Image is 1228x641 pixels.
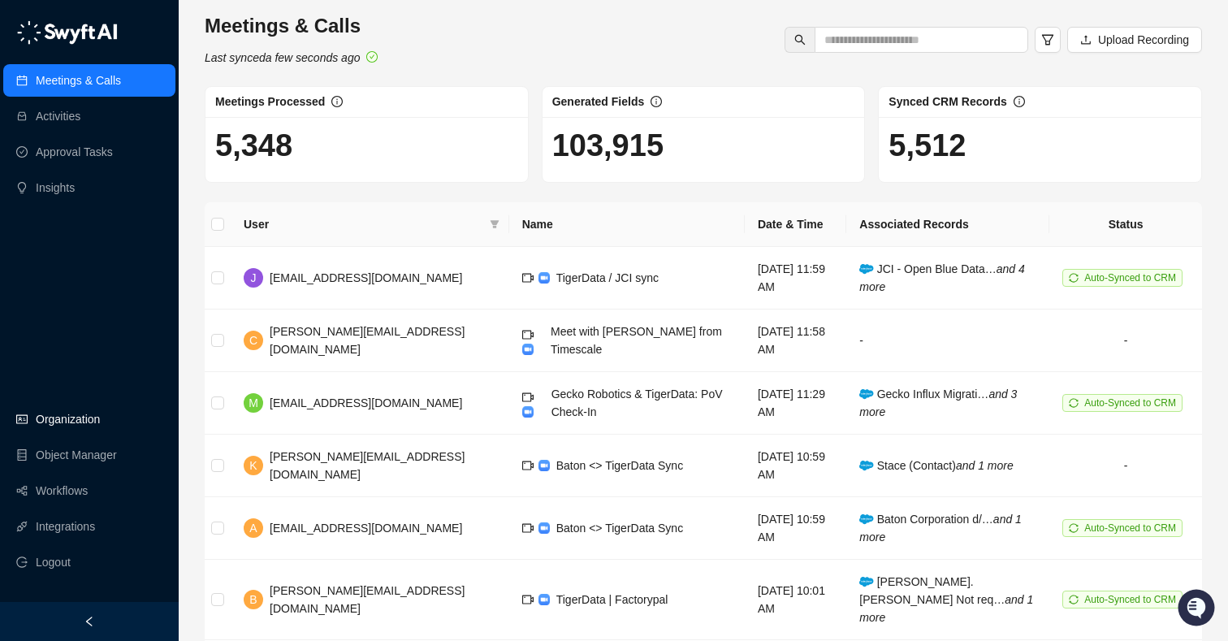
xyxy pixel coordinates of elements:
span: sync [1069,523,1079,533]
span: Stace (Contact) [859,459,1013,472]
i: and 1 more [859,513,1022,544]
i: and 1 more [956,459,1014,472]
img: logo-05li4sbe.png [16,20,118,45]
a: Workflows [36,474,88,507]
h2: How can we help? [16,91,296,117]
button: Upload Recording [1067,27,1202,53]
span: Meet with [PERSON_NAME] from Timescale [551,325,722,356]
iframe: Open customer support [1176,587,1220,631]
a: 📚Docs [10,221,67,250]
img: zoom-DkfWWZB2.png [538,522,550,534]
img: 5124521997842_fc6d7dfcefe973c2e489_88.png [16,147,45,176]
span: Baton <> TigerData Sync [556,522,683,535]
span: [PERSON_NAME][EMAIL_ADDRESS][DOMAIN_NAME] [270,325,465,356]
span: J [251,269,257,287]
div: 📚 [16,229,29,242]
span: filter [486,212,503,236]
a: Powered byPylon [115,266,197,279]
a: Integrations [36,510,95,543]
td: - [1049,435,1202,497]
span: B [249,591,257,609]
h1: 103,915 [552,127,855,164]
span: TigerData / JCI sync [556,271,659,284]
span: [EMAIL_ADDRESS][DOMAIN_NAME] [270,396,462,409]
span: [EMAIL_ADDRESS][DOMAIN_NAME] [270,522,462,535]
td: [DATE] 11:29 AM [745,372,846,435]
td: - [846,310,1049,372]
p: Welcome 👋 [16,65,296,91]
span: video-camera [522,594,534,605]
i: and 4 more [859,262,1025,293]
span: Status [89,227,125,244]
span: Upload Recording [1098,31,1189,49]
h3: Meetings & Calls [205,13,378,39]
td: [DATE] 11:58 AM [745,310,846,372]
span: Auto-Synced to CRM [1084,272,1176,284]
span: Logout [36,546,71,578]
span: video-camera [522,329,534,340]
span: Docs [32,227,60,244]
a: 📶Status [67,221,132,250]
img: zoom-DkfWWZB2.png [538,272,550,284]
h1: 5,348 [215,127,518,164]
td: - [1049,310,1202,372]
span: video-camera [522,522,534,534]
span: logout [16,557,28,568]
td: [DATE] 10:59 AM [745,497,846,560]
span: filter [490,219,499,229]
span: Meetings Processed [215,95,325,108]
span: info-circle [1014,96,1025,107]
span: Pylon [162,267,197,279]
i: and 3 more [859,388,1017,418]
span: Auto-Synced to CRM [1084,522,1176,534]
td: [DATE] 10:59 AM [745,435,846,497]
span: C [249,331,257,349]
span: [PERSON_NAME][EMAIL_ADDRESS][DOMAIN_NAME] [270,584,465,615]
span: [PERSON_NAME].[PERSON_NAME] Not req… [859,575,1033,624]
span: Baton Corporation d/… [859,513,1022,544]
img: Swyft AI [16,16,49,49]
th: Name [509,202,745,247]
td: [DATE] 10:01 AM [745,560,846,640]
span: info-circle [331,96,343,107]
span: sync [1069,273,1079,283]
span: video-camera [522,392,534,403]
i: Last synced a few seconds ago [205,51,360,64]
span: [PERSON_NAME][EMAIL_ADDRESS][DOMAIN_NAME] [270,450,465,481]
span: User [244,215,483,233]
span: search [794,34,806,45]
span: video-camera [522,460,534,471]
img: zoom-DkfWWZB2.png [538,594,550,605]
span: filter [1041,33,1054,46]
span: Gecko Influx Migrati… [859,388,1017,418]
i: and 1 more [859,593,1033,624]
td: [DATE] 11:59 AM [745,247,846,310]
span: Auto-Synced to CRM [1084,397,1176,409]
span: Baton <> TigerData Sync [556,459,683,472]
th: Date & Time [745,202,846,247]
span: info-circle [651,96,662,107]
a: Insights [36,171,75,204]
th: Associated Records [846,202,1049,247]
a: Organization [36,403,100,435]
img: zoom-DkfWWZB2.png [522,344,534,355]
span: sync [1069,595,1079,604]
th: Status [1049,202,1202,247]
a: Meetings & Calls [36,64,121,97]
span: left [84,616,95,627]
span: A [249,519,257,537]
div: 📶 [73,229,86,242]
span: TigerData | Factorypal [556,593,668,606]
span: M [249,394,258,412]
h1: 5,512 [889,127,1191,164]
span: [EMAIL_ADDRESS][DOMAIN_NAME] [270,271,462,284]
a: Object Manager [36,439,117,471]
span: Generated Fields [552,95,645,108]
img: zoom-DkfWWZB2.png [522,406,534,418]
div: Start new chat [55,147,266,163]
a: Approval Tasks [36,136,113,168]
span: JCI - Open Blue Data… [859,262,1025,293]
span: Synced CRM Records [889,95,1006,108]
span: Auto-Synced to CRM [1084,594,1176,605]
